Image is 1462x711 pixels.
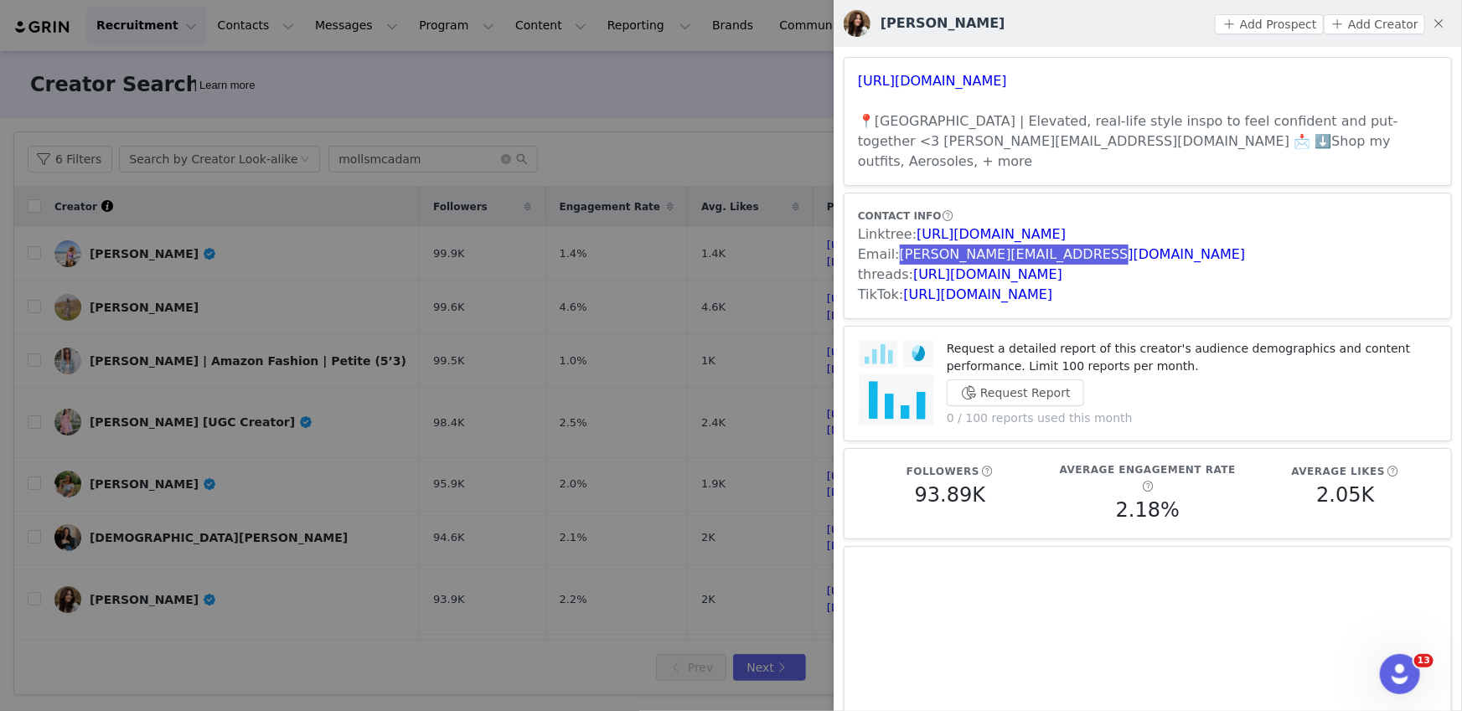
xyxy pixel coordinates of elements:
span: threads: [858,266,913,282]
span: CONTACT INFO [858,210,942,222]
a: [URL][DOMAIN_NAME] [913,266,1062,282]
h5: 2.05K [1316,480,1374,510]
a: [URL][DOMAIN_NAME] [917,226,1066,242]
iframe: Intercom live chat [1380,654,1420,694]
h5: Average Engagement Rate [1060,462,1236,477]
span: Email: [858,246,900,262]
p: Request a detailed report of this creator's audience demographics and content performance. Limit ... [947,340,1438,375]
button: Add Prospect [1215,14,1323,34]
button: Add Creator [1324,14,1425,34]
a: [URL][DOMAIN_NAME] [904,286,1053,302]
img: v2 [844,10,870,37]
p: 0 / 100 reports used this month [947,410,1438,427]
span: 13 [1414,654,1434,667]
h5: 2.18% [1116,495,1180,525]
h5: Average Likes [1292,464,1385,479]
a: [URL][DOMAIN_NAME] [858,73,1007,89]
h5: Followers [907,464,979,479]
button: Request Report [947,379,1084,406]
h5: 93.89K [915,480,985,510]
span: Linktree: [858,226,917,242]
h3: [PERSON_NAME] [881,13,1005,33]
span: TikTok: [858,286,904,302]
h3: 📍[GEOGRAPHIC_DATA] | Elevated, real-life style inspo to feel confident and put-together <3 [PERSO... [858,111,1438,172]
img: audience-report.png [858,340,934,427]
a: [PERSON_NAME][EMAIL_ADDRESS][DOMAIN_NAME] [900,246,1246,262]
